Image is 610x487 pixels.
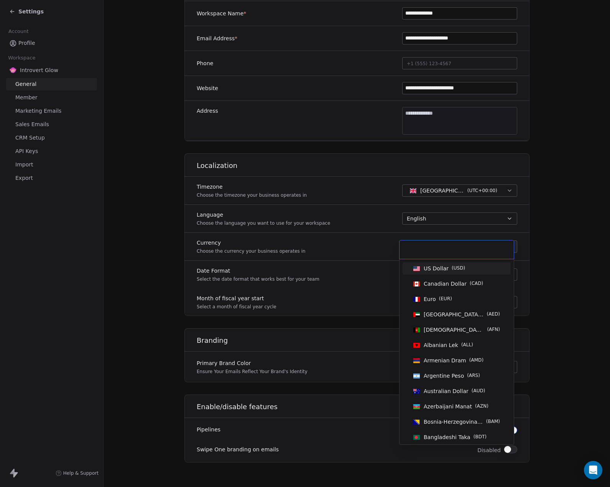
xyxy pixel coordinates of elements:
[487,311,500,318] span: ( AED )
[424,387,469,395] span: Australian Dollar
[486,418,500,426] span: ( BAM )
[439,295,452,303] span: ( EUR )
[424,280,467,288] span: Canadian Dollar
[467,372,480,380] span: ( ARS )
[474,433,487,441] span: ( BDT )
[424,403,472,410] span: Azerbaijani Manat
[424,341,458,349] span: Albanian Lek
[424,311,483,318] span: [GEOGRAPHIC_DATA] Dirham
[424,357,466,364] span: Armenian Dram
[487,326,500,334] span: ( AFN )
[424,372,464,380] span: Argentine Peso
[472,387,485,395] span: ( AUD )
[470,280,483,288] span: ( CAD )
[452,265,465,272] span: ( USD )
[424,265,449,272] span: US Dollar
[424,433,470,441] span: Bangladeshi Taka
[424,295,436,303] span: Euro
[469,357,483,364] span: ( AMD )
[424,418,483,426] span: Bosnia-Herzegovina Convertible Mark
[424,326,484,334] span: [DEMOGRAPHIC_DATA]
[475,403,488,410] span: ( AZN )
[461,341,473,349] span: ( ALL )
